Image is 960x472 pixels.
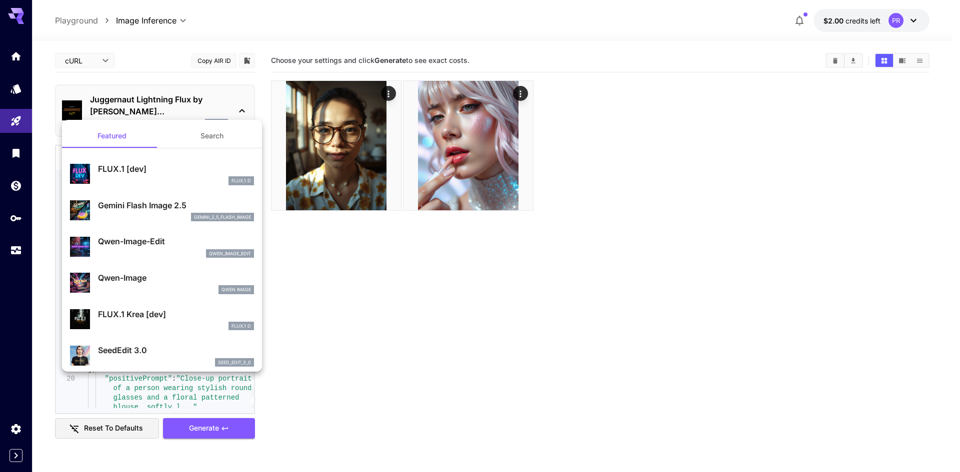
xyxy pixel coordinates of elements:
[98,199,254,211] p: Gemini Flash Image 2.5
[98,308,254,320] p: FLUX.1 Krea [dev]
[231,323,251,330] p: FLUX.1 D
[70,304,254,335] div: FLUX.1 Krea [dev]FLUX.1 D
[98,272,254,284] p: Qwen-Image
[218,359,251,366] p: seed_edit_3_0
[231,177,251,184] p: FLUX.1 D
[98,344,254,356] p: SeedEdit 3.0
[162,124,262,148] button: Search
[70,231,254,262] div: Qwen-Image-Editqwen_image_edit
[62,124,162,148] button: Featured
[98,163,254,175] p: FLUX.1 [dev]
[70,340,254,371] div: SeedEdit 3.0seed_edit_3_0
[98,235,254,247] p: Qwen-Image-Edit
[70,195,254,226] div: Gemini Flash Image 2.5gemini_2_5_flash_image
[221,286,251,293] p: Qwen Image
[70,268,254,298] div: Qwen-ImageQwen Image
[70,159,254,189] div: FLUX.1 [dev]FLUX.1 D
[194,214,251,221] p: gemini_2_5_flash_image
[209,250,251,257] p: qwen_image_edit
